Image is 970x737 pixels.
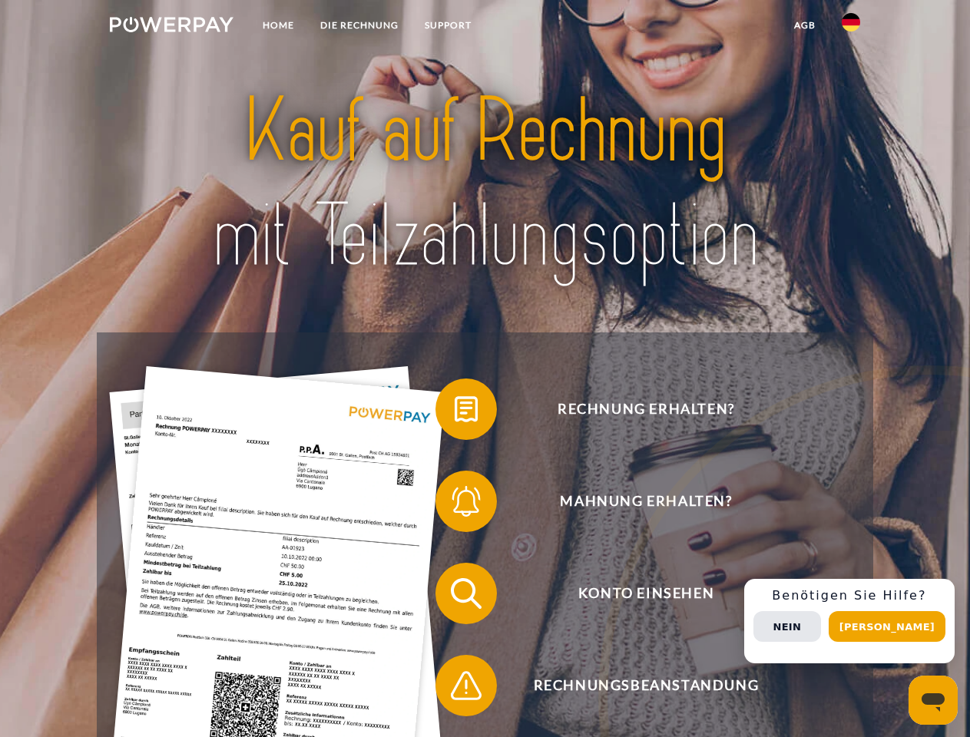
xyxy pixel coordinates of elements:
iframe: Schaltfläche zum Öffnen des Messaging-Fensters [909,676,958,725]
button: Rechnungsbeanstandung [435,655,835,716]
img: qb_bill.svg [447,390,485,428]
img: de [842,13,860,31]
img: qb_search.svg [447,574,485,613]
button: Rechnung erhalten? [435,378,835,440]
a: DIE RECHNUNG [307,12,412,39]
div: Schnellhilfe [744,579,955,663]
button: Nein [753,611,821,642]
span: Rechnung erhalten? [458,378,834,440]
span: Mahnung erhalten? [458,471,834,532]
a: SUPPORT [412,12,485,39]
button: Konto einsehen [435,563,835,624]
img: qb_bell.svg [447,482,485,521]
button: [PERSON_NAME] [829,611,945,642]
a: Home [250,12,307,39]
img: title-powerpay_de.svg [147,74,823,294]
button: Mahnung erhalten? [435,471,835,532]
img: logo-powerpay-white.svg [110,17,233,32]
h3: Benötigen Sie Hilfe? [753,588,945,603]
a: agb [781,12,829,39]
span: Rechnungsbeanstandung [458,655,834,716]
img: qb_warning.svg [447,666,485,705]
span: Konto einsehen [458,563,834,624]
